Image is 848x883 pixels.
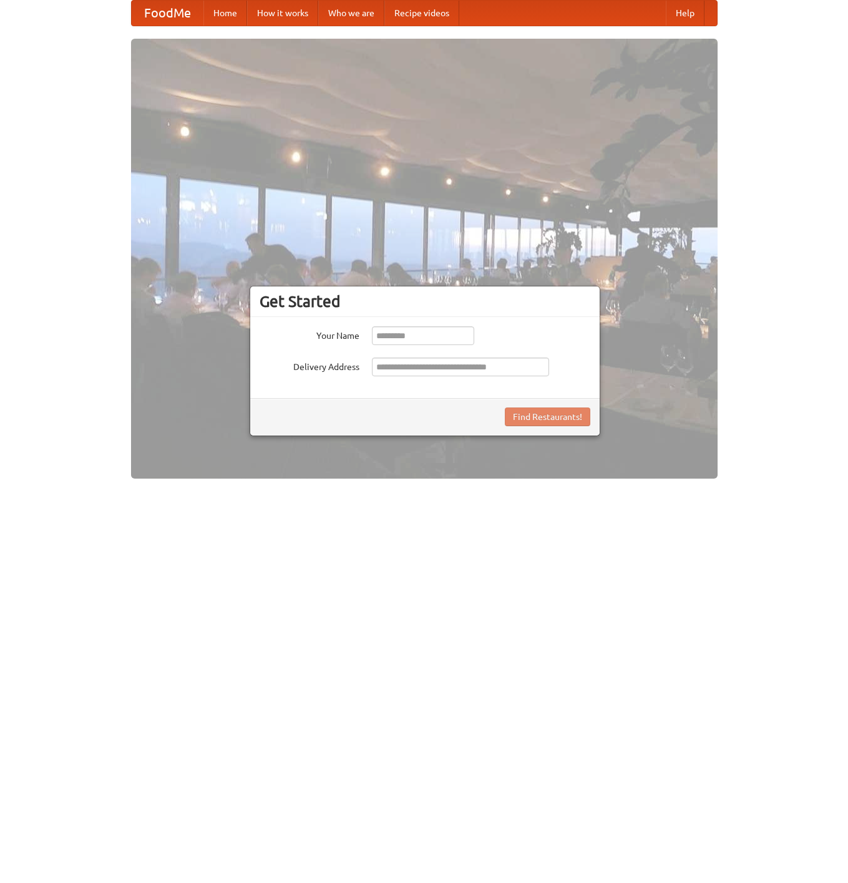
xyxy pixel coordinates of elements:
[247,1,318,26] a: How it works
[384,1,459,26] a: Recipe videos
[260,326,359,342] label: Your Name
[203,1,247,26] a: Home
[260,358,359,373] label: Delivery Address
[318,1,384,26] a: Who we are
[505,407,590,426] button: Find Restaurants!
[260,292,590,311] h3: Get Started
[132,1,203,26] a: FoodMe
[666,1,704,26] a: Help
